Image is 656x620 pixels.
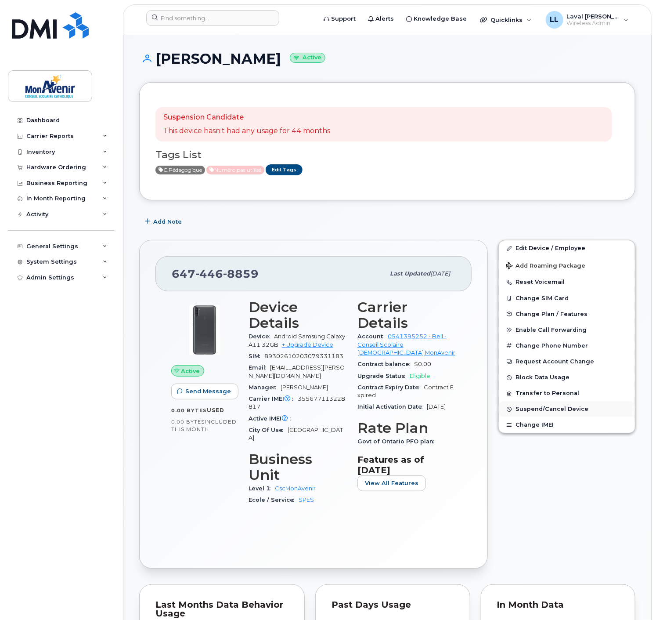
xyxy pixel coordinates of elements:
span: Active [206,166,264,174]
button: Request Account Change [499,354,635,370]
span: Add Roaming Package [506,262,585,271]
span: 0.00 Bytes [171,419,205,425]
h3: Carrier Details [357,299,456,331]
span: 647 [172,267,259,280]
span: Active [155,166,205,174]
span: Account [357,333,388,340]
span: 0.00 Bytes [171,407,207,413]
span: $0.00 [414,361,431,367]
span: Active IMEI [249,415,295,422]
button: Send Message [171,384,238,399]
div: In Month Data [497,601,620,609]
span: Add Note [153,218,182,226]
button: Reset Voicemail [499,274,635,290]
button: Change Plan / Features [499,306,635,322]
span: included this month [171,418,237,433]
h1: [PERSON_NAME] [139,51,635,66]
button: Suspend/Cancel Device [499,401,635,417]
button: Change IMEI [499,417,635,433]
button: View All Features [357,475,426,491]
h3: Device Details [249,299,347,331]
button: Change SIM Card [499,290,635,306]
span: [DATE] [430,270,450,277]
span: Enable Call Forwarding [515,326,587,333]
span: — [295,415,301,422]
span: SIM [249,353,264,359]
button: Add Roaming Package [499,256,635,274]
span: Android Samsung Galaxy A11 32GB [249,333,345,348]
h3: Rate Plan [357,420,456,436]
span: [EMAIL_ADDRESS][PERSON_NAME][DOMAIN_NAME] [249,364,345,379]
span: [DATE] [427,403,446,410]
a: Edit Tags [266,164,303,175]
span: Level 1 [249,485,275,492]
span: View All Features [365,479,418,487]
button: Change Phone Number [499,338,635,354]
p: Suspension Candidate [163,112,330,123]
span: Change Plan / Features [515,311,588,317]
span: 446 [195,267,223,280]
span: Eligible [410,373,430,379]
button: Block Data Usage [499,370,635,385]
p: This device hasn't had any usage for 44 months [163,126,330,136]
span: Email [249,364,270,371]
button: Enable Call Forwarding [499,322,635,338]
span: Send Message [185,387,231,395]
div: Last Months Data Behavior Usage [155,601,288,618]
a: + Upgrade Device [282,341,333,348]
span: 89302610203079331183 [264,353,343,359]
span: Initial Activation Date [357,403,427,410]
span: Device [249,333,274,340]
button: Add Note [139,214,189,229]
a: SPES [299,497,314,503]
span: [GEOGRAPHIC_DATA] [249,427,343,441]
span: Manager [249,384,281,391]
h3: Tags List [155,149,619,160]
a: Edit Device / Employee [499,240,635,256]
span: Contract balance [357,361,414,367]
small: Active [290,53,325,63]
span: City Of Use [249,427,288,433]
span: Carrier IMEI [249,395,298,402]
span: Active [181,367,200,375]
span: used [207,407,224,413]
div: Past Days Usage [332,601,454,609]
h3: Features as of [DATE] [357,454,456,475]
span: Last updated [390,270,430,277]
a: 0541395252 - Bell - Conseil Scolaire [DEMOGRAPHIC_DATA] MonAvenir [357,333,455,356]
button: Transfer to Personal [499,385,635,401]
span: Ecole / Service [249,497,299,503]
span: 8859 [223,267,259,280]
h3: Business Unit [249,451,347,483]
span: [PERSON_NAME] [281,384,328,391]
span: Upgrade Status [357,373,410,379]
a: CscMonAvenir [275,485,316,492]
span: Contract Expiry Date [357,384,424,391]
span: Govt of Ontario PFO plan [357,438,438,445]
img: image20231002-3703462-8g74pc.jpeg [178,304,231,356]
span: Suspend/Cancel Device [515,406,588,413]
